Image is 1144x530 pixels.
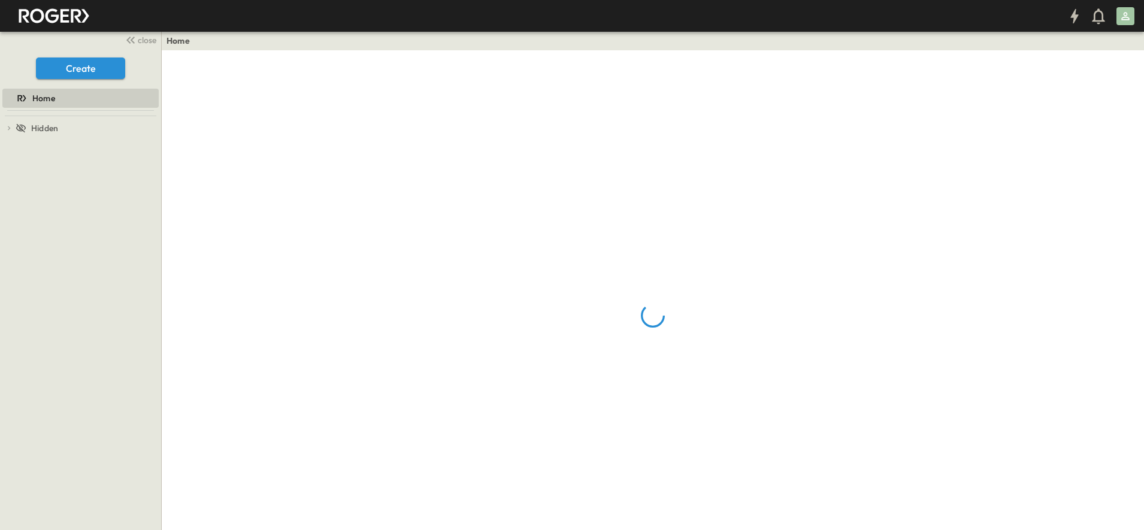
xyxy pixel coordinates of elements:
[167,35,190,47] a: Home
[2,90,156,107] a: Home
[32,92,55,104] span: Home
[31,122,58,134] span: Hidden
[138,34,156,46] span: close
[167,35,197,47] nav: breadcrumbs
[36,57,125,79] button: Create
[120,31,159,48] button: close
